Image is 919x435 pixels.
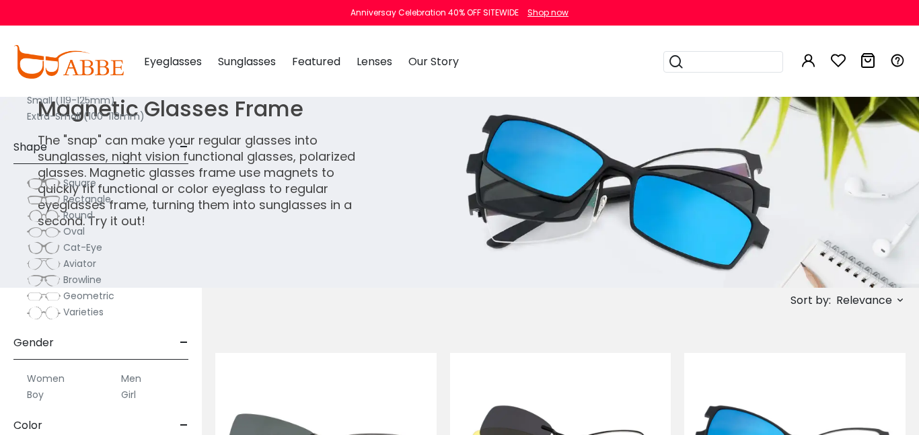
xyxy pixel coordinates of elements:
img: Square.png [27,177,61,190]
img: Geometric.png [27,290,61,303]
span: Our Story [408,54,459,69]
span: - [180,327,188,359]
img: Cat-Eye.png [27,241,61,255]
span: Shape [13,131,47,163]
span: Lenses [357,54,392,69]
label: Women [27,370,65,387]
span: Geometric [63,289,114,303]
img: abbeglasses.com [13,45,124,79]
img: Rectangle.png [27,193,61,206]
label: Extra-Small (100-118mm) [27,108,145,124]
span: Cat-Eye [63,241,102,254]
span: Oval [63,225,85,238]
a: Shop now [521,7,568,18]
img: Varieties.png [27,306,61,320]
span: - [180,131,188,163]
span: Sunglasses [218,54,276,69]
label: Boy [27,387,44,403]
span: Eyeglasses [144,54,202,69]
img: Oval.png [27,225,61,239]
span: Square [63,176,96,190]
div: Shop now [527,7,568,19]
img: Browline.png [27,274,61,287]
span: Aviator [63,257,96,270]
span: Round [63,208,93,222]
span: Relevance [836,288,892,313]
span: Featured [292,54,340,69]
label: Men [121,370,141,387]
img: Aviator.png [27,258,61,271]
label: Girl [121,387,136,403]
span: Gender [13,327,54,359]
span: Browline [63,273,102,286]
label: Small (119-125mm) [27,92,115,108]
span: Varieties [63,305,104,319]
span: Rectangle [63,192,111,206]
span: Sort by: [791,292,831,308]
div: Anniversay Celebration 40% OFF SITEWIDE [351,7,519,19]
img: Round.png [27,209,61,223]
